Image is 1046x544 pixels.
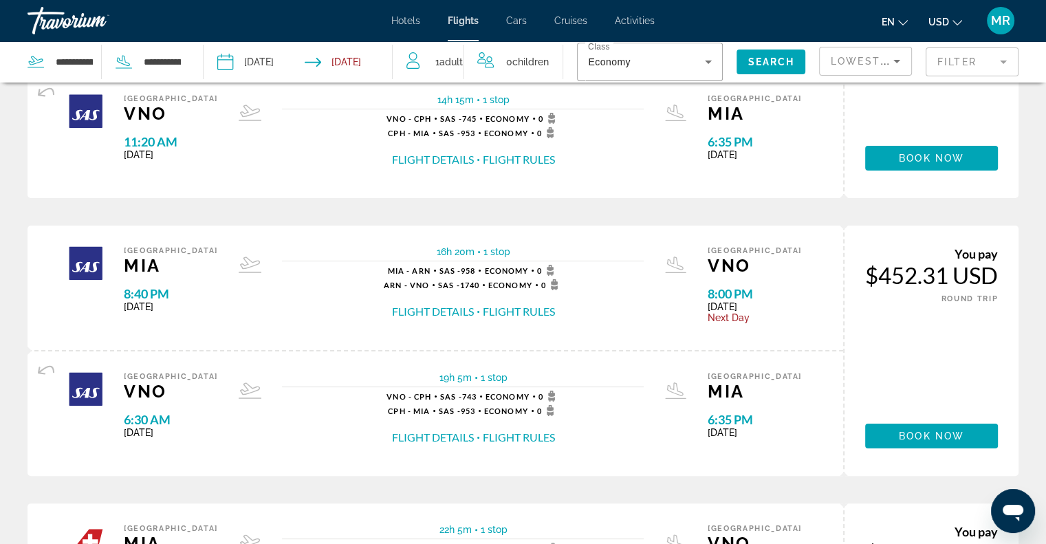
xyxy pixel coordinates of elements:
[831,56,919,67] span: Lowest Price
[538,391,560,402] span: 0
[440,114,462,123] span: SAS -
[439,266,461,275] span: SAS -
[708,427,802,438] span: [DATE]
[991,14,1010,28] span: MR
[708,246,802,255] span: [GEOGRAPHIC_DATA]
[438,281,460,290] span: SAS -
[983,6,1018,35] button: User Menu
[882,12,908,32] button: Change language
[486,114,530,123] span: Economy
[124,524,218,533] span: [GEOGRAPHIC_DATA]
[865,524,998,539] div: You pay
[392,304,474,319] button: Flight Details
[708,312,802,323] span: Next Day
[448,15,479,26] a: Flights
[439,372,472,383] span: 19h 5m
[708,412,802,427] span: 6:35 PM
[124,149,218,160] span: [DATE]
[440,392,462,401] span: SAS -
[865,424,998,448] button: Book now
[124,427,218,438] span: [DATE]
[388,266,431,275] span: MIA - ARN
[124,246,218,255] span: [GEOGRAPHIC_DATA]
[124,412,218,427] span: 6:30 AM
[392,430,474,445] button: Flight Details
[506,52,549,72] span: 0
[708,381,802,402] span: MIA
[512,56,549,67] span: Children
[882,17,895,28] span: en
[708,134,802,149] span: 6:35 PM
[483,152,555,167] button: Flight Rules
[615,15,655,26] a: Activities
[865,261,998,289] div: $452.31 USD
[708,372,802,381] span: [GEOGRAPHIC_DATA]
[440,114,477,123] span: 745
[481,524,508,535] span: 1 stop
[124,103,218,124] span: VNO
[865,246,998,261] div: You pay
[305,41,361,83] button: Return date: Jan 28, 2026
[941,294,999,303] span: ROUND TRIP
[124,94,218,103] span: [GEOGRAPHIC_DATA]
[748,56,794,67] span: Search
[554,15,587,26] a: Cruises
[483,94,510,105] span: 1 stop
[899,153,964,164] span: Book now
[388,129,430,138] span: CPH - MIA
[537,265,558,276] span: 0
[438,281,479,290] span: 1740
[386,392,431,401] span: VNO - CPH
[439,56,463,67] span: Adult
[435,52,463,72] span: 1
[484,406,528,415] span: Economy
[439,406,475,415] span: 953
[391,15,420,26] a: Hotels
[537,405,558,416] span: 0
[437,246,475,257] span: 16h 20m
[708,524,802,533] span: [GEOGRAPHIC_DATA]
[439,406,461,415] span: SAS -
[217,41,274,83] button: Depart date: Jan 14, 2026
[588,56,630,67] span: Economy
[708,149,802,160] span: [DATE]
[124,134,218,149] span: 11:20 AM
[440,392,477,401] span: 743
[439,129,461,138] span: SAS -
[926,47,1018,77] button: Filter
[28,3,165,39] a: Travorium
[388,406,430,415] span: CPH - MIA
[991,489,1035,533] iframe: Button to launch messaging window
[439,129,475,138] span: 953
[124,286,218,301] span: 8:40 PM
[483,430,555,445] button: Flight Rules
[928,17,949,28] span: USD
[538,113,560,124] span: 0
[488,281,532,290] span: Economy
[928,12,962,32] button: Change currency
[392,152,474,167] button: Flight Details
[708,94,802,103] span: [GEOGRAPHIC_DATA]
[386,114,431,123] span: VNO - CPH
[708,103,802,124] span: MIA
[393,41,563,83] button: Travelers: 1 adult, 0 children
[439,524,472,535] span: 22h 5m
[865,146,998,171] button: Book now
[588,43,610,52] mat-label: Class
[708,301,802,312] span: [DATE]
[506,15,527,26] a: Cars
[541,279,563,290] span: 0
[484,129,528,138] span: Economy
[708,255,802,276] span: VNO
[737,50,805,74] button: Search
[483,246,510,257] span: 1 stop
[899,431,964,442] span: Book now
[384,281,429,290] span: ARN - VNO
